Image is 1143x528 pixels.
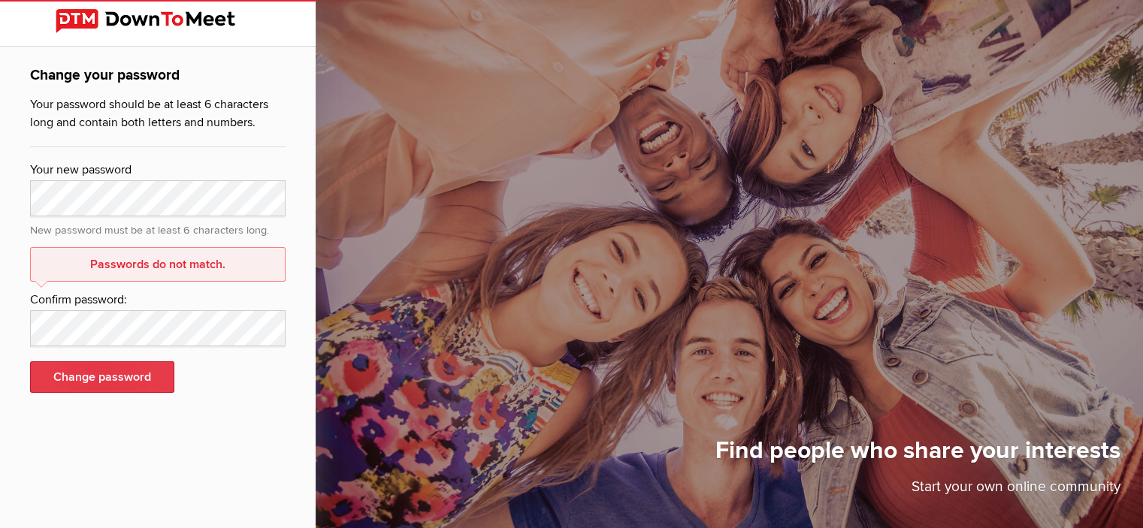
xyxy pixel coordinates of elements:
[30,247,286,282] div: Passwords do not match.
[30,65,286,95] h1: Change your password
[30,216,286,239] div: New password must be at least 6 characters long.
[30,361,174,393] button: Change password
[715,436,1120,476] h1: Find people who share your interests
[715,476,1120,505] p: Start your own online community
[30,95,286,139] p: Your password should be at least 6 characters long and contain both letters and numbers.
[30,291,286,310] div: Confirm password:
[56,9,260,33] img: DownToMeet
[30,161,286,180] div: Your new password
